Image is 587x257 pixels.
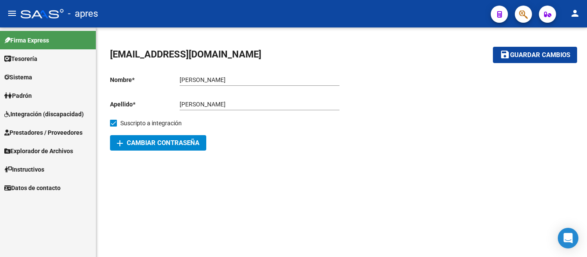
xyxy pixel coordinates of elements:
[4,165,44,174] span: Instructivos
[4,109,84,119] span: Integración (discapacidad)
[68,4,98,23] span: - apres
[4,54,37,63] span: Tesorería
[493,47,577,63] button: Guardar cambios
[115,138,125,148] mat-icon: add
[4,146,73,156] span: Explorador de Archivos
[500,49,510,60] mat-icon: save
[558,228,578,248] div: Open Intercom Messenger
[110,100,180,109] p: Apellido
[510,51,570,59] span: Guardar cambios
[570,8,580,18] mat-icon: person
[7,8,17,18] mat-icon: menu
[110,75,180,85] p: Nombre
[4,73,32,82] span: Sistema
[4,128,83,137] span: Prestadores / Proveedores
[4,36,49,45] span: Firma Express
[120,118,182,128] span: Suscripto a integración
[110,135,206,151] button: Cambiar Contraseña
[4,91,32,100] span: Padrón
[110,49,261,60] span: [EMAIL_ADDRESS][DOMAIN_NAME]
[4,183,61,193] span: Datos de contacto
[117,139,199,147] span: Cambiar Contraseña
